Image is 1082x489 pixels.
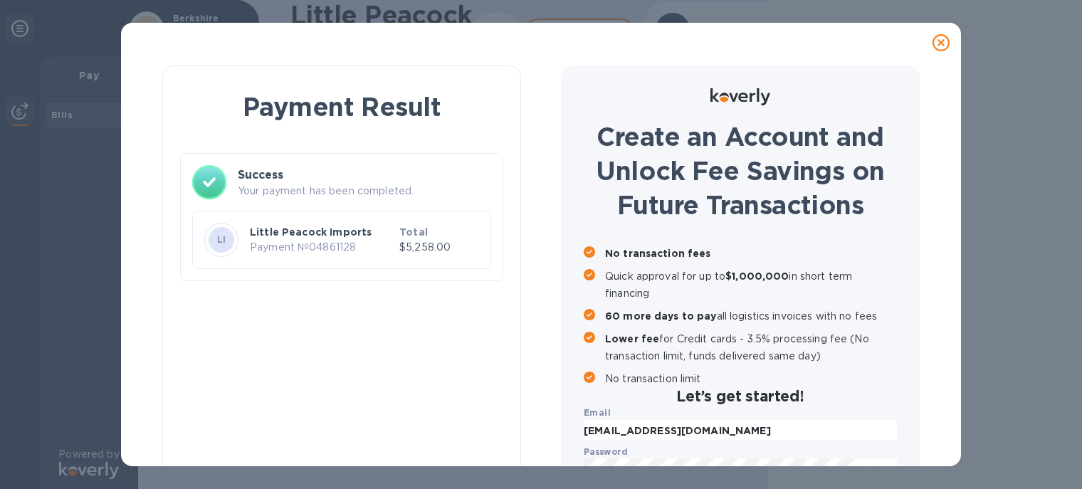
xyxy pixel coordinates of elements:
b: $1,000,000 [725,270,789,282]
p: Quick approval for up to in short term financing [605,268,897,302]
input: Enter email address [584,420,897,441]
p: No transaction limit [605,370,897,387]
b: No transaction fees [605,248,711,259]
p: for Credit cards - 3.5% processing fee (No transaction limit, funds delivered same day) [605,330,897,364]
b: Lower fee [605,333,659,345]
p: all logistics invoices with no fees [605,307,897,325]
b: Email [584,407,611,418]
h1: Payment Result [186,89,498,125]
p: Little Peacock Imports [250,225,394,239]
h1: Create an Account and Unlock Fee Savings on Future Transactions [584,120,897,222]
b: Total [399,226,428,238]
b: 60 more days to pay [605,310,717,322]
button: toggle password visibility [866,455,894,483]
p: Payment № 04861128 [250,240,394,255]
h3: Success [238,167,491,184]
h2: Let’s get started! [584,387,897,405]
p: $5,258.00 [399,240,479,255]
label: Password [584,448,627,456]
b: LI [217,234,226,245]
p: Your payment has been completed. [238,184,491,199]
img: Logo [710,88,770,105]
